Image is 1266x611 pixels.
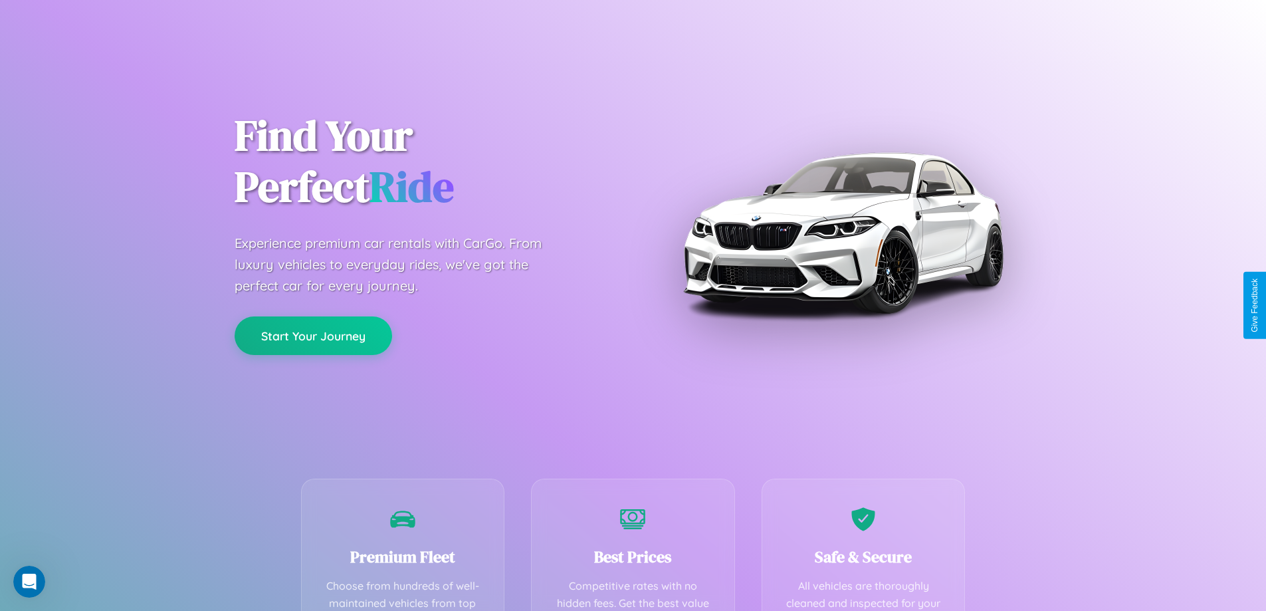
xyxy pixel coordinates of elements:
h3: Best Prices [552,546,714,568]
span: Ride [369,158,454,215]
img: Premium BMW car rental vehicle [677,66,1009,399]
h3: Safe & Secure [782,546,945,568]
p: Experience premium car rentals with CarGo. From luxury vehicles to everyday rides, we've got the ... [235,233,567,297]
h3: Premium Fleet [322,546,484,568]
button: Start Your Journey [235,316,392,355]
iframe: Intercom live chat [13,566,45,598]
h1: Find Your Perfect [235,110,613,213]
div: Give Feedback [1250,279,1259,332]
